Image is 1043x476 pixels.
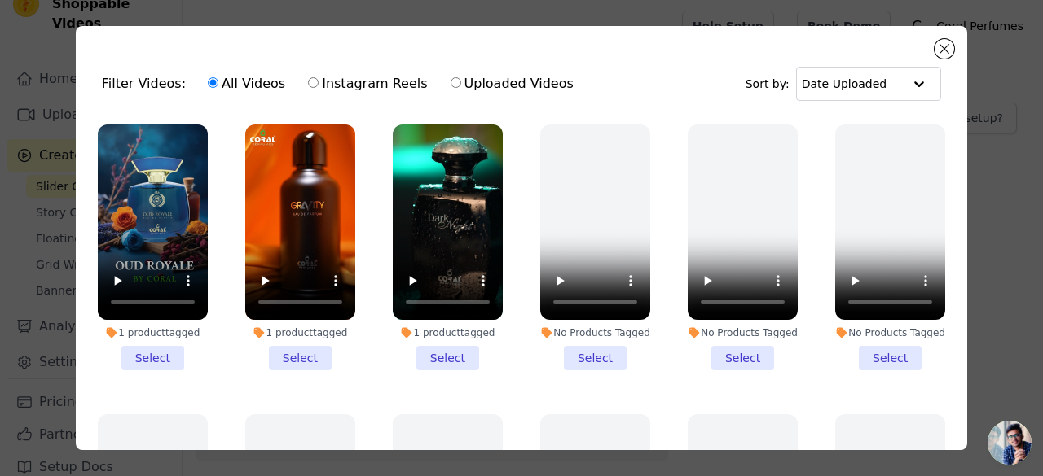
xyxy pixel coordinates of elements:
div: No Products Tagged [688,326,798,339]
label: Instagram Reels [307,73,428,94]
div: 1 product tagged [98,326,208,339]
div: Open chat [988,421,1032,465]
div: No Products Tagged [835,326,945,339]
div: 1 product tagged [393,326,503,339]
button: Close modal [935,39,954,59]
div: 1 product tagged [245,326,355,339]
label: All Videos [207,73,286,94]
label: Uploaded Videos [450,73,574,94]
div: Sort by: [746,67,942,101]
div: No Products Tagged [540,326,650,339]
div: Filter Videos: [102,65,583,103]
